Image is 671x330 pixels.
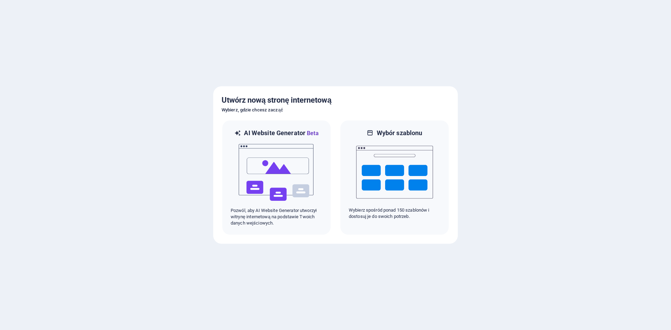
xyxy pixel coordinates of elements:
[244,129,318,138] h6: AI Website Generator
[305,130,319,137] span: Beta
[222,106,449,114] h6: Wybierz, gdzie chcesz zacząć
[222,120,331,235] div: AI Website GeneratorBetaaiPozwól, aby AI Website Generator utworzył witrynę internetową na podsta...
[340,120,449,235] div: Wybór szablonuWybierz spośród ponad 150 szablonów i dostosuj je do swoich potrzeb.
[238,138,315,207] img: ai
[349,207,440,220] p: Wybierz spośród ponad 150 szablonów i dostosuj je do swoich potrzeb.
[231,207,322,226] p: Pozwól, aby AI Website Generator utworzył witrynę internetową na podstawie Twoich danych wejściow...
[222,95,449,106] h5: Utwórz nową stronę internetową
[377,129,423,137] h6: Wybór szablonu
